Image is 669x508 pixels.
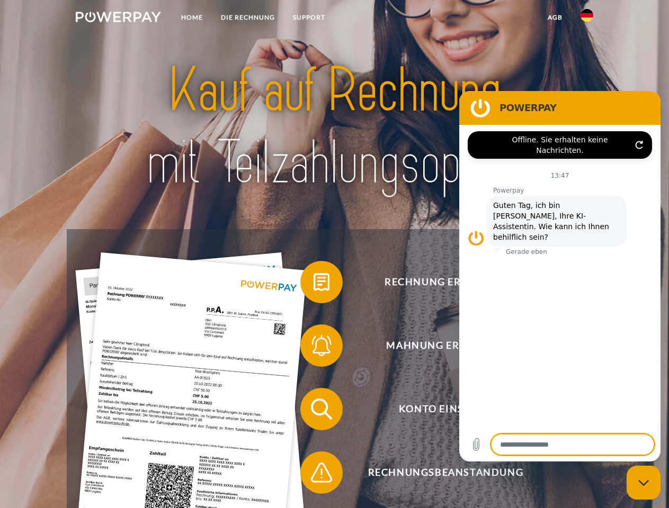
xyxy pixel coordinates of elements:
[172,8,212,27] a: Home
[316,388,575,430] span: Konto einsehen
[101,51,568,203] img: title-powerpay_de.svg
[308,332,335,359] img: qb_bell.svg
[300,451,576,494] button: Rechnungsbeanstandung
[300,324,576,367] button: Mahnung erhalten?
[300,388,576,430] button: Konto einsehen
[308,459,335,486] img: qb_warning.svg
[459,91,661,461] iframe: Messaging-Fenster
[284,8,334,27] a: SUPPORT
[627,466,661,500] iframe: Schaltfläche zum Öffnen des Messaging-Fensters; Konversation läuft
[212,8,284,27] a: DIE RECHNUNG
[300,261,576,303] button: Rechnung erhalten?
[76,12,161,22] img: logo-powerpay-white.svg
[308,269,335,295] img: qb_bill.svg
[316,451,575,494] span: Rechnungsbeanstandung
[316,261,575,303] span: Rechnung erhalten?
[316,324,575,367] span: Mahnung erhalten?
[539,8,572,27] a: agb
[308,396,335,422] img: qb_search.svg
[581,9,593,22] img: de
